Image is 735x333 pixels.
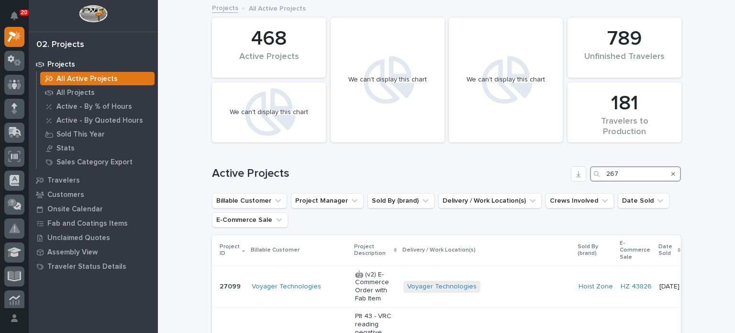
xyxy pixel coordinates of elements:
button: E-Commerce Sale [212,212,288,228]
a: Projects [29,57,158,71]
a: All Projects [37,86,158,99]
p: Active - By % of Hours [56,103,132,111]
a: Sold This Year [37,127,158,141]
p: Sales Category Export [56,158,133,167]
div: We can't display this chart [230,108,308,116]
button: Delivery / Work Location(s) [438,193,542,208]
button: Notifications [4,6,24,26]
div: Notifications20 [12,11,24,27]
p: All Projects [56,89,95,97]
a: Hoist Zone [579,283,613,291]
div: Unfinished Travelers [584,52,665,72]
p: Delivery / Work Location(s) [402,245,476,255]
a: Sales Category Export [37,155,158,169]
p: Billable Customer [251,245,300,255]
button: Project Manager [291,193,364,208]
button: Crews Involved [546,193,614,208]
a: HZ 43826 [621,283,652,291]
p: 🤖 (v2) E-Commerce Order with Fab Item [355,271,396,303]
input: Search [590,166,681,182]
div: 468 [228,27,310,51]
a: Unclaimed Quotes [29,230,158,245]
a: Active - By % of Hours [37,100,158,113]
a: Onsite Calendar [29,202,158,216]
p: Traveler Status Details [47,263,126,271]
button: Sold By (brand) [367,193,434,208]
div: 02. Projects [36,40,84,50]
p: Project ID [220,241,240,259]
p: Sold By (brand) [578,241,614,259]
p: Project Description [354,241,391,259]
p: Fab and Coatings Items [47,219,128,228]
p: Assembly View [47,248,98,257]
p: Projects [47,60,75,69]
h1: Active Projects [212,167,567,181]
p: Travelers [47,176,80,185]
a: Travelers [29,173,158,187]
a: Traveler Status Details [29,259,158,274]
p: All Active Projects [56,75,118,83]
a: Active - By Quoted Hours [37,114,158,127]
a: Voyager Technologies [252,283,321,291]
a: Assembly View [29,245,158,259]
p: 27099 [220,281,243,291]
a: Voyager Technologies [407,283,477,291]
button: Date Sold [618,193,669,208]
a: Fab and Coatings Items [29,216,158,230]
p: Sold This Year [56,130,105,139]
img: Workspace Logo [79,5,107,23]
p: All Active Projects [249,2,306,13]
div: 181 [584,92,665,115]
div: Active Projects [228,52,310,72]
p: Date Sold [658,241,675,259]
p: Active - By Quoted Hours [56,116,143,125]
p: Onsite Calendar [47,205,103,214]
a: Customers [29,187,158,202]
p: Unclaimed Quotes [47,234,110,242]
p: [DATE] [659,283,679,291]
div: We can't display this chart [348,76,427,84]
button: Billable Customer [212,193,287,208]
p: Customers [47,191,84,199]
div: Travelers to Production [584,116,665,137]
div: We can't display this chart [467,76,545,84]
a: All Active Projects [37,72,158,85]
p: E-Commerce Sale [620,238,653,263]
div: 789 [584,27,665,51]
p: 20 [21,9,27,16]
a: Projects [212,2,238,13]
a: Stats [37,141,158,155]
p: Stats [56,144,75,153]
